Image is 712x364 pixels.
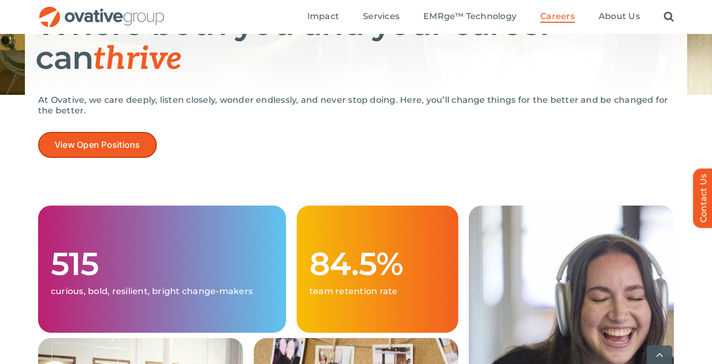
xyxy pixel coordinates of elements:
h1: 515 [51,247,273,281]
span: Impact [307,11,339,22]
p: curious, bold, resilient, bright change-makers [51,286,273,297]
span: View Open Positions [55,140,140,150]
a: Careers [540,11,575,23]
a: Services [363,11,399,23]
h1: 84.5% [309,247,446,281]
span: EMRge™ Technology [423,11,517,22]
a: Impact [307,11,339,23]
a: View Open Positions [38,132,157,158]
p: team retention rate [309,286,446,297]
a: OG_Full_horizontal_RGB [38,5,165,15]
a: About Us [599,11,640,23]
a: Search [664,11,674,23]
span: About Us [599,11,640,22]
span: thrive [93,40,182,78]
span: Services [363,11,399,22]
p: At Ovative, we care deeply, listen closely, wonder endlessly, and never stop doing. Here, you’ll ... [38,95,674,116]
span: Careers [540,11,575,22]
h1: Where both you and your career can [35,7,677,76]
a: EMRge™ Technology [423,11,517,23]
